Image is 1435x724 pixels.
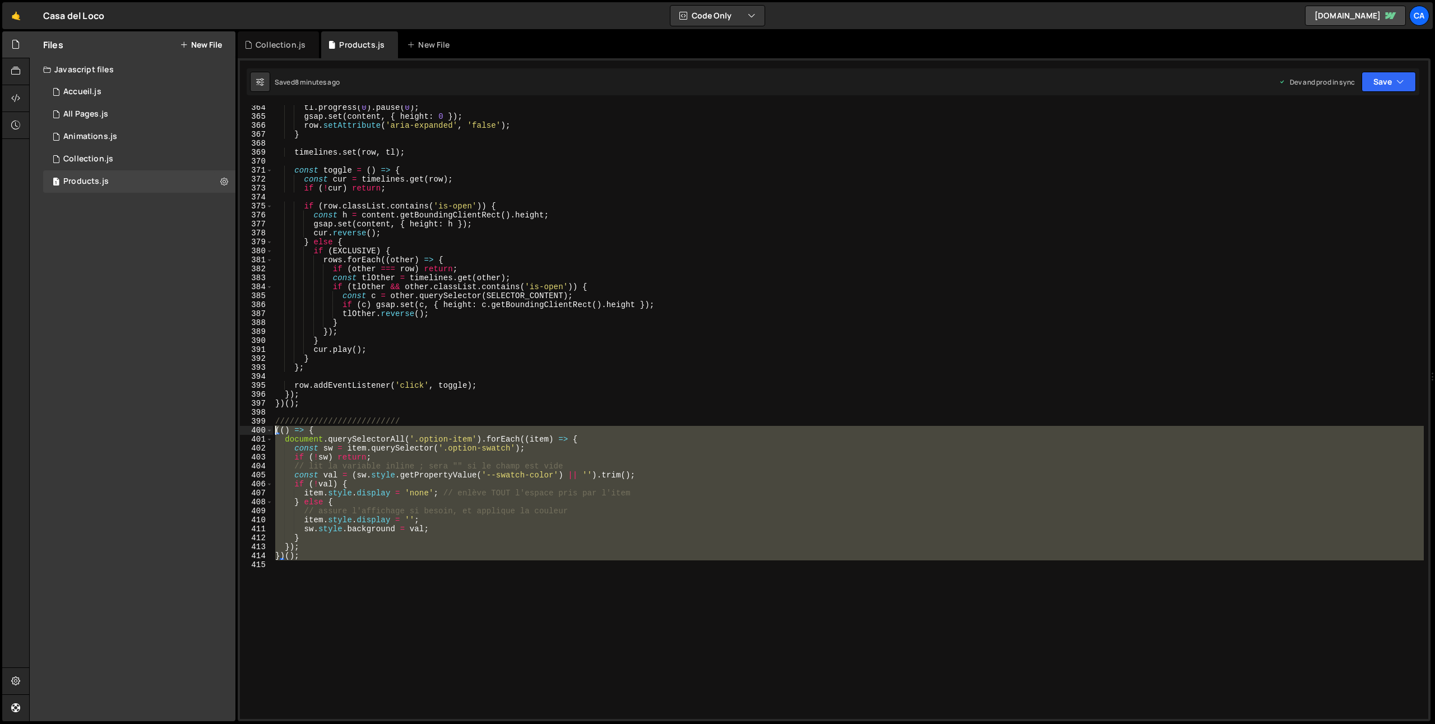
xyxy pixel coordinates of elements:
div: Products.js [339,39,385,50]
div: 380 [240,247,273,256]
div: 383 [240,273,273,282]
div: 414 [240,551,273,560]
div: 396 [240,390,273,399]
div: 397 [240,399,273,408]
div: 377 [240,220,273,229]
div: 370 [240,157,273,166]
button: New File [180,40,222,49]
div: 411 [240,525,273,533]
a: Ca [1409,6,1429,26]
div: 16791/45941.js [43,81,235,103]
div: 389 [240,327,273,336]
div: 374 [240,193,273,202]
div: 400 [240,426,273,435]
div: Collection.js [63,154,113,164]
div: 399 [240,417,273,426]
div: 413 [240,542,273,551]
div: 403 [240,453,273,462]
div: All Pages.js [63,109,108,119]
div: 391 [240,345,273,354]
div: 371 [240,166,273,175]
div: 366 [240,121,273,130]
span: 1 [53,178,59,187]
div: 373 [240,184,273,193]
div: 381 [240,256,273,264]
div: 385 [240,291,273,300]
div: 395 [240,381,273,390]
div: 406 [240,480,273,489]
div: 401 [240,435,273,444]
div: 16791/46302.js [43,170,235,193]
div: 407 [240,489,273,498]
div: New File [407,39,454,50]
div: 16791/46000.js [43,126,235,148]
div: 387 [240,309,273,318]
div: 375 [240,202,273,211]
div: 8 minutes ago [295,77,340,87]
div: 408 [240,498,273,507]
div: Animations.js [63,132,117,142]
div: 382 [240,264,273,273]
div: 392 [240,354,273,363]
div: 379 [240,238,273,247]
div: 402 [240,444,273,453]
div: 16791/46116.js [43,148,235,170]
div: 384 [240,282,273,291]
div: 393 [240,363,273,372]
div: 376 [240,211,273,220]
div: 365 [240,112,273,121]
div: Products.js [63,177,109,187]
div: 378 [240,229,273,238]
div: 372 [240,175,273,184]
div: 16791/45882.js [43,103,235,126]
div: 364 [240,103,273,112]
div: Accueil.js [63,87,101,97]
div: 394 [240,372,273,381]
div: Casa del Loco [43,9,104,22]
div: Collection.js [256,39,305,50]
div: 415 [240,560,273,569]
div: 388 [240,318,273,327]
a: [DOMAIN_NAME] [1305,6,1406,26]
div: 398 [240,408,273,417]
div: Dev and prod in sync [1279,77,1355,87]
div: 368 [240,139,273,148]
div: 412 [240,533,273,542]
div: 386 [240,300,273,309]
div: 404 [240,462,273,471]
h2: Files [43,39,63,51]
a: 🤙 [2,2,30,29]
div: 410 [240,516,273,525]
div: Saved [275,77,340,87]
div: 369 [240,148,273,157]
div: 390 [240,336,273,345]
button: Code Only [670,6,765,26]
button: Save [1362,72,1416,92]
div: 367 [240,130,273,139]
div: 405 [240,471,273,480]
div: Javascript files [30,58,235,81]
div: 409 [240,507,273,516]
